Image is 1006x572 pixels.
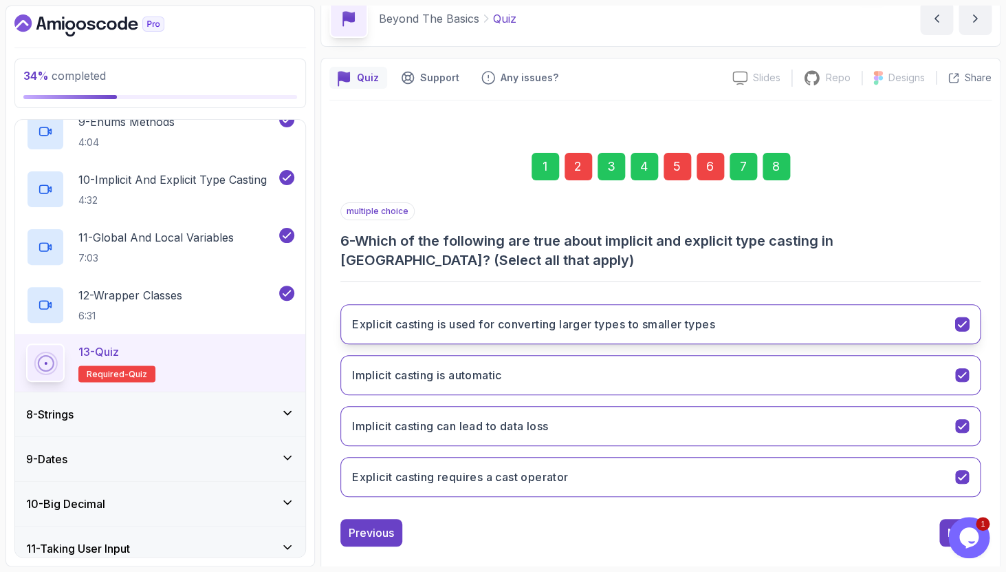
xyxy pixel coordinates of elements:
button: Explicit casting requires a cast operator [340,457,981,497]
span: Required- [87,368,129,379]
button: 10-Implicit And Explicit Type Casting4:32 [26,170,294,209]
p: multiple choice [340,202,415,220]
button: quiz button [329,67,387,89]
h3: Implicit casting is automatic [352,367,502,383]
span: completed [23,69,106,83]
p: Share [965,71,992,85]
button: Share [936,71,992,85]
button: Support button [393,67,468,89]
button: 13-QuizRequired-quiz [26,343,294,382]
p: Any issues? [501,71,558,85]
a: Dashboard [14,14,196,36]
button: next content [959,2,992,35]
div: 3 [598,153,625,180]
h3: 10 - Big Decimal [26,496,105,512]
button: Previous [340,519,402,547]
h3: 6 - Which of the following are true about implicit and explicit type casting in [GEOGRAPHIC_DATA]... [340,231,981,270]
p: 4:04 [78,136,175,149]
h3: Explicit casting requires a cast operator [352,469,568,485]
button: 11-Global And Local Variables7:03 [26,228,294,266]
iframe: chat widget [948,517,992,558]
p: 9 - Enums Methods [78,114,175,130]
span: quiz [129,368,147,379]
div: Previous [349,525,394,541]
h3: 11 - Taking User Input [26,540,130,557]
p: Slides [753,71,780,85]
button: Explicit casting is used for converting larger types to smaller types [340,304,981,344]
span: 34 % [23,69,49,83]
p: 11 - Global And Local Variables [78,229,234,246]
div: 1 [532,153,559,180]
button: 9-Enums Methods4:04 [26,112,294,151]
button: Feedback button [473,67,567,89]
div: 2 [565,153,592,180]
p: 12 - Wrapper Classes [78,287,182,304]
p: Repo [826,71,851,85]
h3: Implicit casting can lead to data loss [352,418,548,434]
button: 8-Strings [15,392,305,436]
p: 4:32 [78,193,267,207]
div: 5 [664,153,691,180]
button: 12-Wrapper Classes6:31 [26,286,294,324]
div: 8 [763,153,790,180]
p: 6:31 [78,309,182,323]
div: 6 [697,153,724,180]
h3: 8 - Strings [26,406,74,423]
button: 9-Dates [15,437,305,481]
button: previous content [920,2,953,35]
button: 11-Taking User Input [15,527,305,571]
p: Quiz [357,71,379,85]
div: 4 [631,153,658,180]
p: Support [420,71,459,85]
h3: Explicit casting is used for converting larger types to smaller types [352,316,715,332]
p: 13 - Quiz [78,343,119,360]
button: Next [939,519,981,547]
button: Implicit casting is automatic [340,355,981,395]
h3: 9 - Dates [26,451,67,467]
p: Designs [888,71,925,85]
div: Next [948,525,972,541]
p: Beyond The Basics [379,10,479,27]
div: 7 [730,153,757,180]
p: Quiz [493,10,516,27]
button: 10-Big Decimal [15,482,305,526]
button: Implicit casting can lead to data loss [340,406,981,446]
p: 10 - Implicit And Explicit Type Casting [78,171,267,188]
p: 7:03 [78,251,234,265]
